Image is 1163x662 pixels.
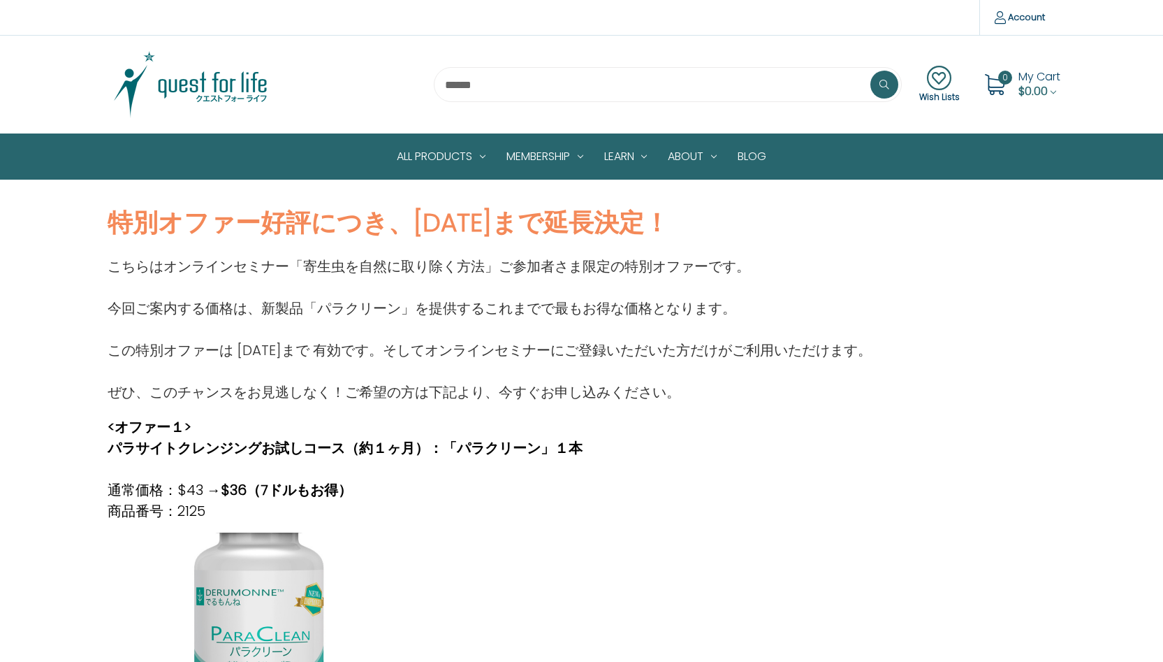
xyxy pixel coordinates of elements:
[108,298,872,319] p: 今回ご案内する価格は、新製品「パラクリーン」を提供するこれまでで最もお得な価格となります。
[657,134,727,179] a: About
[998,71,1012,85] span: 0
[108,417,191,437] strong: <オファー１>
[1018,69,1060,99] a: Cart with 0 items
[108,340,872,361] p: この特別オファーは [DATE]まで 有効です。そしてオンラインセミナーにご登録いただいた方だけがご利用いただけます。
[496,134,594,179] a: Membership
[108,205,669,240] strong: 特別オファー好評につき、[DATE]まで延長決定！
[108,438,583,458] strong: パラサイトクレンジングお試しコース（約１ヶ月）：「パラクリーン」１本
[103,50,278,120] img: Quest Group
[386,134,496,179] a: All Products
[1018,69,1060,85] span: My Cart
[594,134,658,179] a: Learn
[108,256,872,277] p: こちらはオンラインセミナー「寄生虫を自然に取り除く方法」ご参加者さま限定の特別オファーです。
[221,480,352,500] strong: $36（7ドルもお得）
[108,501,583,521] p: 商品番号：2125
[1018,83,1048,99] span: $0.00
[919,66,960,103] a: Wish Lists
[727,134,777,179] a: Blog
[108,480,583,501] p: 通常価格：$43 →
[108,382,872,403] p: ぜひ、このチャンスをお見逃しなく！ご希望の方は下記より、今すぐお申し込みください。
